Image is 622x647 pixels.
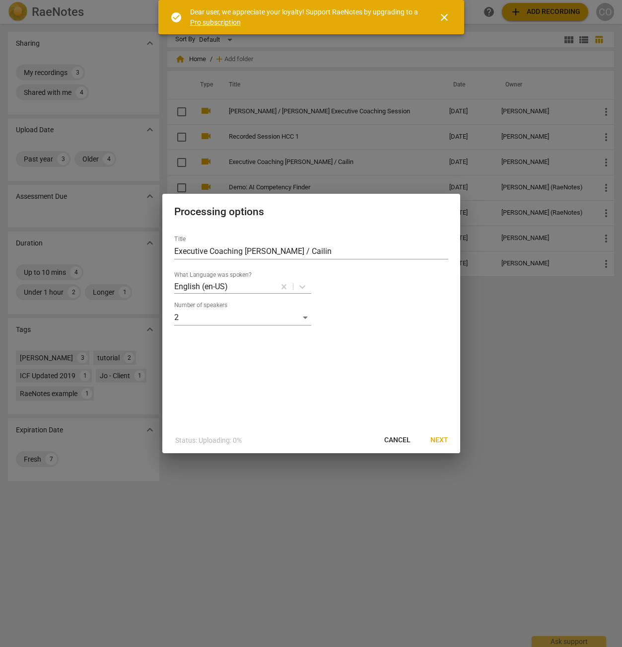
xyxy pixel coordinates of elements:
[175,435,242,446] p: Status: Uploading: 0%
[190,7,420,27] div: Dear user, we appreciate your loyalty! Support RaeNotes by upgrading to a
[438,11,450,23] span: close
[174,303,227,309] label: Number of speakers
[170,11,182,23] span: check_circle
[174,310,311,325] div: 2
[190,18,241,26] a: Pro subscription
[174,206,448,218] h2: Processing options
[384,435,411,445] span: Cancel
[430,435,448,445] span: Next
[174,237,186,243] label: Title
[174,272,252,278] label: What Language was spoken?
[432,5,456,29] button: Close
[174,281,228,292] p: English (en-US)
